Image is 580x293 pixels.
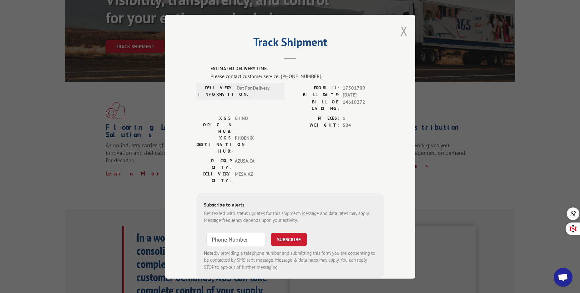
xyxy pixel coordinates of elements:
[235,157,277,170] span: AZUSA , CA
[343,115,384,122] span: 1
[198,84,234,97] label: DELIVERY INFORMATION:
[290,122,340,129] label: WEIGHT:
[210,72,384,80] div: Please contact customer service: [PHONE_NUMBER].
[196,157,232,170] label: PICKUP CITY:
[290,84,340,92] label: PROBILL:
[235,170,277,184] span: MESA , AZ
[196,38,384,50] h2: Track Shipment
[343,122,384,129] span: 504
[210,65,384,72] label: ESTIMATED DELIVERY TIME:
[343,98,384,112] span: 14610272
[204,201,376,210] div: Subscribe to alerts
[343,84,384,92] span: 17501709
[343,92,384,99] span: [DATE]
[290,98,340,112] label: BILL OF LADING:
[554,268,572,287] div: Open chat
[196,115,232,134] label: XGS ORIGIN HUB:
[401,23,407,39] button: Close modal
[290,115,340,122] label: PIECES:
[204,210,376,224] div: Get texted with status updates for this shipment. Message and data rates may apply. Message frequ...
[235,115,277,134] span: CHINO
[204,249,376,271] div: by providing a telephone number and submitting this form you are consenting to be contacted by SM...
[206,233,266,246] input: Phone Number
[204,250,215,256] strong: Note:
[196,134,232,154] label: XGS DESTINATION HUB:
[235,134,277,154] span: PHOENIX
[290,92,340,99] label: BILL DATE:
[196,170,232,184] label: DELIVERY CITY:
[237,84,279,97] span: Out For Delivery
[271,233,307,246] button: SUBSCRIBE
